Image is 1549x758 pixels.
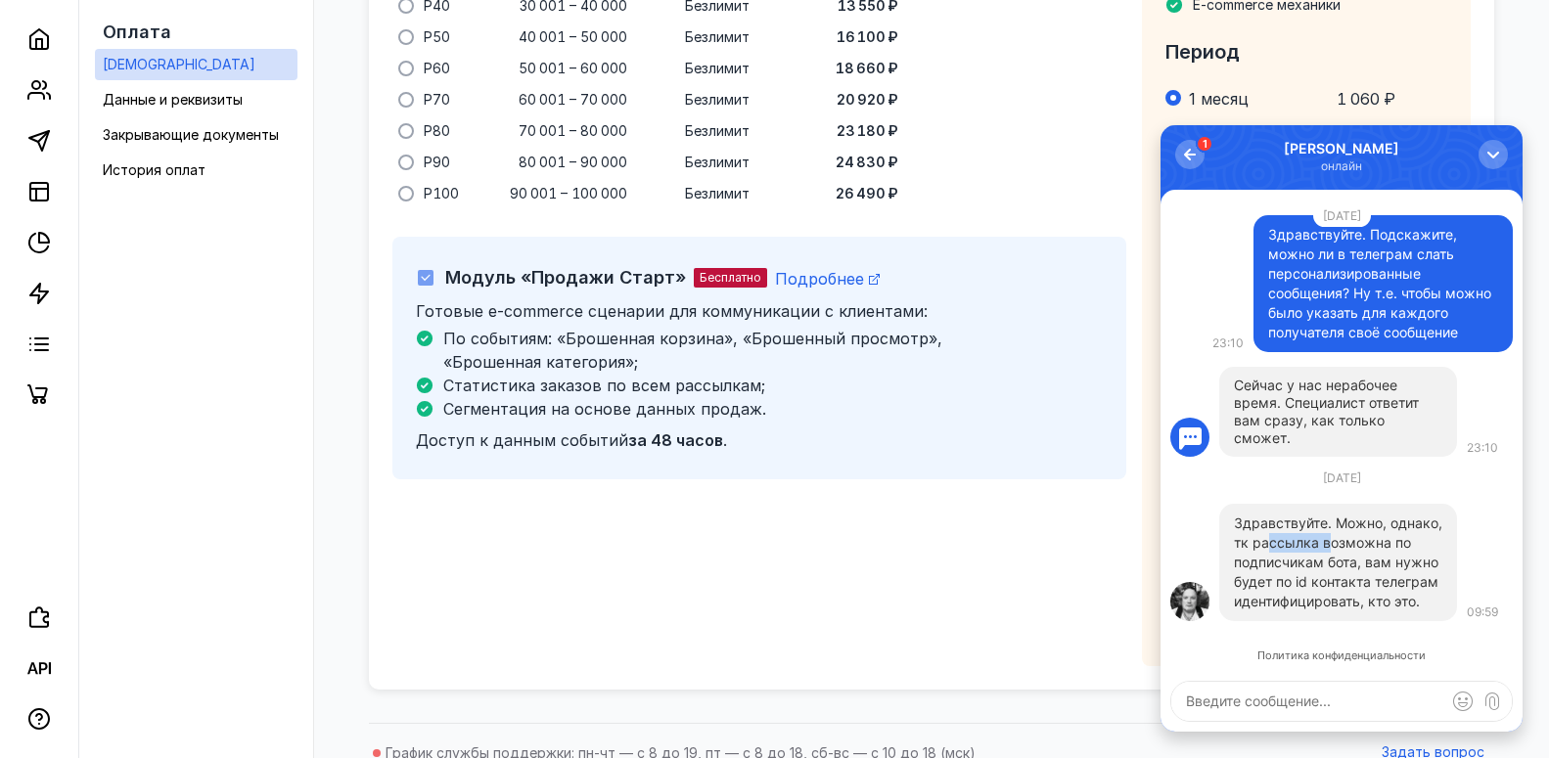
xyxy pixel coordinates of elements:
span: P60 [424,59,450,78]
span: 3 месяца [1189,124,1259,144]
span: 1 060 ₽ [1337,89,1395,109]
span: Сегментация на основе данных продаж. [443,399,766,419]
span: Безлимит [685,121,750,141]
span: 09:59 [306,479,338,494]
span: Модуль «Продажи Старт» [445,267,686,288]
span: Безлимит [685,27,750,47]
div: Здравствуйте. Подскажите, можно ли в телеграм слать персонализированные сообщения? Ну т.е. чтобы ... [108,100,338,217]
b: за 48 часов [628,430,723,450]
span: 50 001 – 60 000 [519,59,627,78]
span: Период [1165,40,1240,64]
a: История оплат [95,155,297,186]
span: P50 [424,27,450,47]
span: 60 001 – 70 000 [519,90,627,110]
div: Сейчас у нас нерабочее время. Специалист ответит вам сразу, как только сможет. [73,251,282,322]
span: Безлимит [685,184,750,203]
span: 23 180 ₽ [837,121,898,141]
span: Подробнее [775,269,864,289]
span: 1 месяц [1189,89,1249,109]
span: Готовые e-commerce сценарии для коммуникации с клиентами: [416,301,928,321]
span: 20 920 ₽ [837,90,898,110]
a: Подробнее [775,269,880,289]
div: онлайн [123,32,239,50]
span: Закрывающие документы [103,126,279,143]
span: Доступ к данным событий . [416,430,727,450]
span: P70 [424,90,450,110]
span: 40 001 – 50 000 [519,27,627,47]
span: 2 862 ₽ [1335,124,1395,144]
div: [PERSON_NAME] [123,15,239,32]
a: Закрывающие документы [95,119,297,151]
div: [DATE] [153,79,210,102]
span: 90 001 – 100 000 [510,184,627,203]
a: [DEMOGRAPHIC_DATA] [95,49,297,80]
span: P100 [424,184,459,203]
span: История оплат [103,161,205,178]
span: [DEMOGRAPHIC_DATA] [103,56,255,72]
p: Здравствуйте. Можно, однако, тк рассылка возможна по подписчикам бота, вам нужно будет по id конт... [73,388,282,486]
span: Оплата [103,22,171,42]
span: Безлимит [685,90,750,110]
span: Безлимит [685,59,750,78]
span: 70 001 – 80 000 [519,121,627,141]
span: Данные и реквизиты [103,91,243,108]
button: 1 [15,15,44,44]
a: Политика конфиденциальности [97,525,265,536]
span: Бесплатно [700,270,761,285]
span: Статистика заказов по всем рассылкам; [443,376,765,395]
div: [DATE] [153,341,210,364]
span: Безлимит [685,153,750,172]
span: 24 830 ₽ [836,153,898,172]
div: 1 [37,12,51,25]
span: P90 [424,153,450,172]
span: 80 001 – 90 000 [519,153,627,172]
span: 16 100 ₽ [837,27,898,47]
span: P80 [424,121,450,141]
span: По событиям: «Брошенная корзина», «Брошенный просмотр», «Брошенная категория»; [443,329,942,372]
span: 26 490 ₽ [836,184,898,203]
a: Данные и реквизиты [95,84,297,115]
span: 23:10 [306,315,338,330]
span: 23:10 [52,210,83,225]
span: 18 660 ₽ [836,59,898,78]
